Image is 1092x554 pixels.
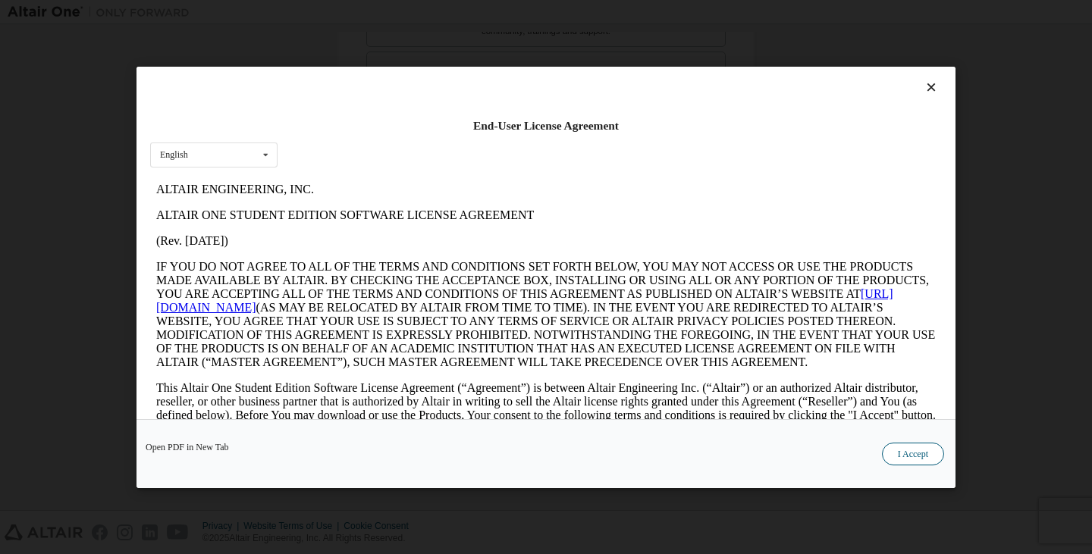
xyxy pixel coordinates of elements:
a: [URL][DOMAIN_NAME] [6,111,743,137]
a: Open PDF in New Tab [146,442,229,451]
p: (Rev. [DATE]) [6,58,786,71]
div: English [160,150,188,159]
div: End-User License Agreement [150,118,942,133]
p: IF YOU DO NOT AGREE TO ALL OF THE TERMS AND CONDITIONS SET FORTH BELOW, YOU MAY NOT ACCESS OR USE... [6,83,786,192]
p: This Altair One Student Edition Software License Agreement (“Agreement”) is between Altair Engine... [6,205,786,259]
p: ALTAIR ENGINEERING, INC. [6,6,786,20]
button: I Accept [882,442,944,465]
p: ALTAIR ONE STUDENT EDITION SOFTWARE LICENSE AGREEMENT [6,32,786,45]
